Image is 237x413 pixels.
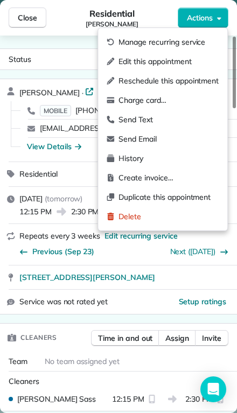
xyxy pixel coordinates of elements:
[9,376,39,386] span: Cleaners
[170,246,229,257] button: Next ([DATE])
[86,20,138,29] span: [PERSON_NAME]
[119,75,219,86] span: Reschedule this appointment
[179,297,227,306] span: Setup ratings
[200,376,226,402] div: Open Intercom Messenger
[179,296,227,307] button: Setup ratings
[104,230,178,241] span: Edit recurring service
[165,333,189,344] span: Assign
[119,211,219,222] span: Delete
[80,88,86,97] span: ·
[40,105,71,116] span: MOBILE
[187,12,213,23] span: Actions
[119,192,219,202] span: Duplicate this appointment
[27,141,81,152] button: View Details
[17,394,96,404] span: [PERSON_NAME] Sass
[19,246,94,257] button: Previous (Sep 23)
[119,114,219,125] span: Send Text
[119,95,219,106] span: Charge card…
[19,194,43,204] span: [DATE]
[19,296,108,307] span: Service was not rated yet
[19,272,231,283] a: [STREET_ADDRESS][PERSON_NAME]
[85,86,142,96] a: Open profile
[40,105,142,116] a: MOBILE[PHONE_NUMBER]
[202,333,221,344] span: Invite
[119,172,219,183] span: Create invoice…
[71,206,99,217] span: 2:30 PM
[158,330,196,346] button: Assign
[170,247,216,256] a: Next ([DATE])
[45,356,120,366] span: No team assigned yet
[112,394,144,404] span: 12:15 PM
[19,169,58,179] span: Residential
[9,54,31,64] span: Status
[89,7,135,20] span: Residential
[98,333,152,344] span: Time in and out
[19,88,80,97] span: [PERSON_NAME]
[45,194,83,204] span: ( tomorrow )
[119,56,219,67] span: Edit this appointment
[91,330,159,346] button: Time in and out
[32,246,94,257] span: Previous (Sep 23)
[119,134,219,144] span: Send Email
[19,206,52,217] span: 12:15 PM
[119,153,219,164] span: History
[195,330,228,346] button: Invite
[18,12,37,23] span: Close
[20,332,57,343] span: Cleaners
[40,123,166,133] a: [EMAIL_ADDRESS][DOMAIN_NAME]
[9,8,46,28] button: Close
[75,106,142,115] span: [PHONE_NUMBER]
[9,356,27,366] span: Team
[185,394,213,404] span: 2:30 PM
[119,37,219,47] span: Manage recurring service
[19,231,100,241] span: Repeats every 3 weeks
[19,272,155,283] span: [STREET_ADDRESS][PERSON_NAME]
